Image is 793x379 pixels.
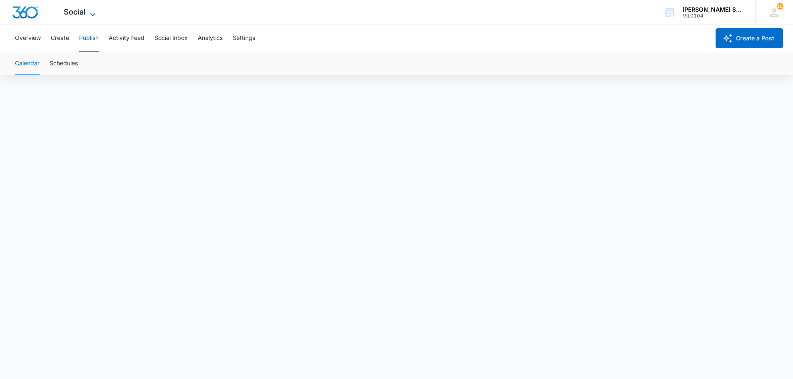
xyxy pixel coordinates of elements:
span: 152 [777,3,783,10]
button: Social Inbox [154,25,188,52]
button: Settings [233,25,255,52]
button: Overview [15,25,41,52]
button: Publish [79,25,99,52]
span: Social [64,7,86,16]
button: Calendar [15,52,40,75]
button: Analytics [198,25,223,52]
button: Schedules [50,52,78,75]
button: Activity Feed [109,25,144,52]
button: Create [51,25,69,52]
div: account name [682,6,743,13]
button: Create a Post [716,28,783,48]
div: notifications count [777,3,783,10]
div: account id [682,13,743,19]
